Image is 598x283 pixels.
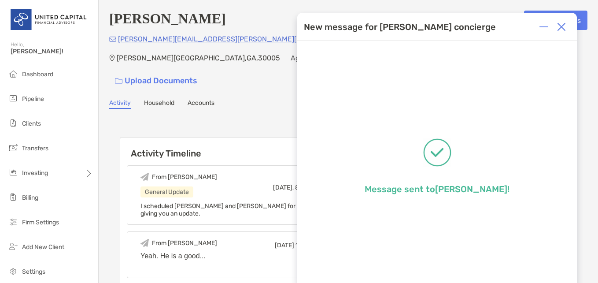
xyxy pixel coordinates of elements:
[22,145,48,152] span: Transfers
[22,268,45,276] span: Settings
[22,120,41,127] span: Clients
[22,71,53,78] span: Dashboard
[118,34,351,45] p: [PERSON_NAME][EMAIL_ADDRESS][PERSON_NAME][DOMAIN_NAME]
[8,167,18,178] img: investing icon
[8,142,18,153] img: transfers icon
[140,202,354,217] span: I scheduled [PERSON_NAME] and [PERSON_NAME] for [DATE] 1PM ET. Just giving you an update.
[557,22,566,31] img: Close
[117,52,280,63] p: [PERSON_NAME][GEOGRAPHIC_DATA] , GA , 30005
[8,93,18,104] img: pipeline icon
[456,11,517,30] button: Open Account
[109,71,203,90] a: Upload Documents
[115,78,122,84] img: button icon
[140,186,193,197] div: General Update
[140,252,363,260] div: Yeah. He is a good...
[144,99,174,109] a: Household
[295,242,328,249] span: 11:17 AM ED
[140,173,149,181] img: Event icon
[140,239,149,247] img: Event icon
[304,22,496,32] div: New message for [PERSON_NAME] concierge
[109,55,115,62] img: Location Icon
[11,4,88,35] img: United Capital Logo
[109,37,116,42] img: Email Icon
[152,239,217,247] div: From [PERSON_NAME]
[109,99,131,109] a: Activity
[8,241,18,252] img: add_new_client icon
[423,138,451,167] img: Message successfully sent
[524,11,587,30] button: Transfer Funds
[8,192,18,202] img: billing icon
[8,266,18,276] img: settings icon
[273,184,294,191] span: [DATE],
[8,118,18,128] img: clients icon
[22,169,48,177] span: Investing
[291,52,304,63] p: Age
[8,216,18,227] img: firm-settings icon
[11,48,93,55] span: [PERSON_NAME]!
[365,184,509,194] p: Message sent to [PERSON_NAME] !
[152,173,217,181] div: From [PERSON_NAME]
[22,243,64,251] span: Add New Client
[109,11,226,30] h4: [PERSON_NAME]
[539,22,548,31] img: Expand or collapse
[275,242,294,249] span: [DATE]
[22,194,38,201] span: Billing
[120,138,383,159] h6: Activity Timeline
[188,99,214,109] a: Accounts
[22,95,44,103] span: Pipeline
[8,68,18,79] img: dashboard icon
[22,219,59,226] span: Firm Settings
[295,184,328,191] span: 8:03 AM ED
